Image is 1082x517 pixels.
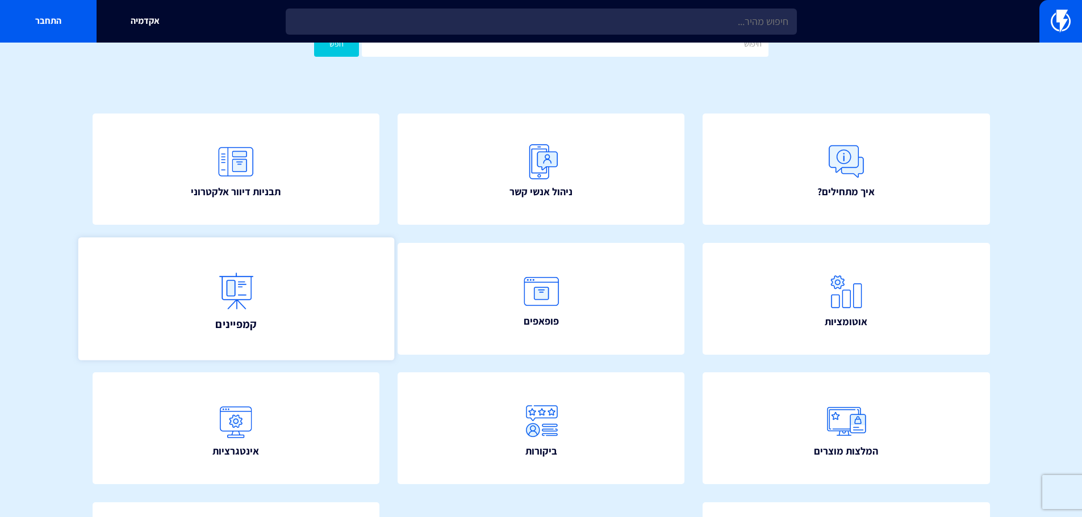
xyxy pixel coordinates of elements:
a: ניהול אנשי קשר [398,114,685,225]
span: תבניות דיוור אלקטרוני [191,184,281,199]
a: איך מתחילים? [703,114,990,225]
a: המלצות מוצרים [703,372,990,484]
span: ביקורות [525,444,557,459]
input: חיפוש [362,31,768,57]
a: קמפיינים [78,237,394,360]
button: חפש [314,31,360,57]
a: ביקורות [398,372,685,484]
span: אינטגרציות [212,444,259,459]
span: קמפיינים [215,316,257,331]
a: אינטגרציות [93,372,380,484]
input: חיפוש מהיר... [286,9,797,35]
span: פופאפים [524,314,559,329]
a: תבניות דיוור אלקטרוני [93,114,380,225]
a: אוטומציות [703,243,990,355]
span: איך מתחילים? [817,184,875,199]
span: המלצות מוצרים [814,444,878,459]
span: אוטומציות [825,314,867,329]
a: פופאפים [398,243,685,355]
span: ניהול אנשי קשר [509,184,573,199]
